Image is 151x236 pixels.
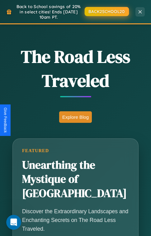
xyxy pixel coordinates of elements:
div: Give Feedback [3,108,7,133]
iframe: Intercom live chat [6,215,21,230]
span: Back to School savings of 20% in select cities! Ends [DATE] 10am PT. [15,4,83,20]
h1: The Road Less Traveled [12,45,139,93]
p: Discover the Extraordinary Landscapes and Enchanting Secrets on The Road Less Traveled. [22,207,129,233]
button: BACK2SCHOOL20 [84,7,129,16]
div: Featured [22,148,129,153]
h2: Unearthing the Mystique of [GEOGRAPHIC_DATA] [22,158,129,201]
button: Explore Blog [59,111,92,123]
